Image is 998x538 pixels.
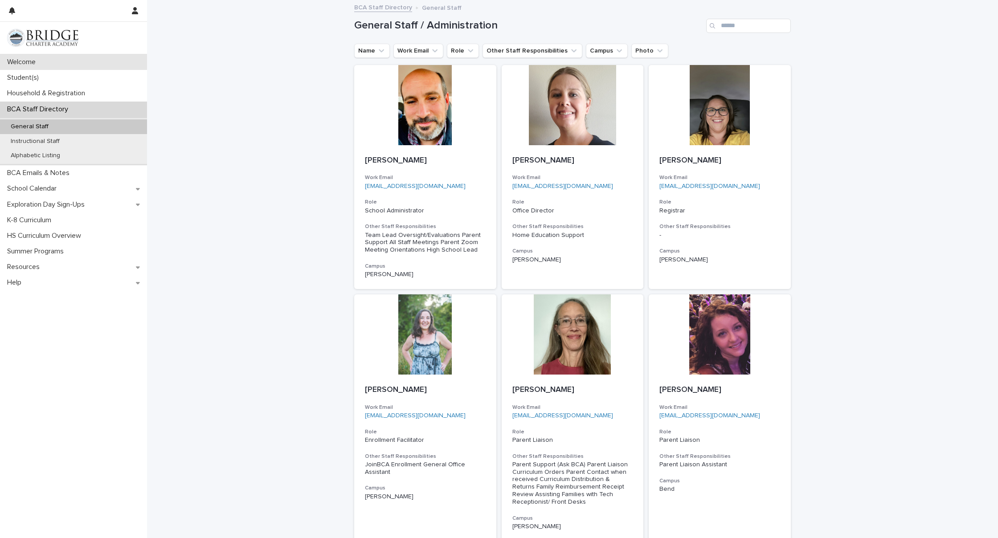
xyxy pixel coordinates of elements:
div: Home Education Support [512,232,633,239]
p: Enrollment Facilitator [365,436,486,444]
h3: Work Email [659,404,780,411]
p: [PERSON_NAME] [512,385,633,395]
h3: Other Staff Responsibilities [512,453,633,460]
div: Team Lead Oversight/Evaluations Parent Support All Staff Meetings Parent Zoom Meeting Orientation... [365,232,486,254]
h3: Work Email [659,174,780,181]
a: [EMAIL_ADDRESS][DOMAIN_NAME] [659,183,760,189]
p: [PERSON_NAME] [512,156,633,166]
p: Parent Liaison [512,436,633,444]
h3: Role [365,428,486,436]
p: Household & Registration [4,89,92,98]
h3: Other Staff Responsibilities [659,223,780,230]
h3: Campus [659,477,780,485]
a: [PERSON_NAME]Work Email[EMAIL_ADDRESS][DOMAIN_NAME]RoleSchool AdministratorOther Staff Responsibi... [354,65,496,289]
p: Alphabetic Listing [4,152,67,159]
p: Registrar [659,207,780,215]
p: Office Director [512,207,633,215]
h3: Other Staff Responsibilities [365,453,486,460]
p: [PERSON_NAME] [365,385,486,395]
img: V1C1m3IdTEidaUdm9Hs0 [7,29,78,47]
h3: Role [512,199,633,206]
p: Welcome [4,58,43,66]
p: BCA Emails & Notes [4,169,77,177]
a: [EMAIL_ADDRESS][DOMAIN_NAME] [512,412,613,419]
button: Photo [631,44,668,58]
div: - [659,232,780,239]
h3: Role [365,199,486,206]
p: School Calendar [4,184,64,193]
h3: Role [659,428,780,436]
p: Bend [659,485,780,493]
button: Campus [586,44,628,58]
p: Resources [4,263,47,271]
a: [EMAIL_ADDRESS][DOMAIN_NAME] [365,412,466,419]
h3: Work Email [365,174,486,181]
button: Name [354,44,390,58]
p: [PERSON_NAME] [659,385,780,395]
button: Role [447,44,479,58]
p: [PERSON_NAME] [659,256,780,264]
h3: Role [659,199,780,206]
a: [EMAIL_ADDRESS][DOMAIN_NAME] [659,412,760,419]
h3: Work Email [512,174,633,181]
h3: Campus [512,248,633,255]
button: Other Staff Responsibilities [483,44,582,58]
p: [PERSON_NAME] [365,493,486,501]
a: BCA Staff Directory [354,2,412,12]
p: [PERSON_NAME] [365,156,486,166]
h3: Other Staff Responsibilities [659,453,780,460]
h3: Other Staff Responsibilities [365,223,486,230]
button: Work Email [393,44,443,58]
p: [PERSON_NAME] [512,523,633,530]
h3: Work Email [365,404,486,411]
a: [EMAIL_ADDRESS][DOMAIN_NAME] [365,183,466,189]
a: [PERSON_NAME]Work Email[EMAIL_ADDRESS][DOMAIN_NAME]RoleRegistrarOther Staff Responsibilities-Camp... [649,65,791,289]
p: BCA Staff Directory [4,105,75,114]
p: K-8 Curriculum [4,216,58,224]
a: [PERSON_NAME]Work Email[EMAIL_ADDRESS][DOMAIN_NAME]RoleOffice DirectorOther Staff Responsibilitie... [502,65,644,289]
p: [PERSON_NAME] [365,271,486,278]
p: Student(s) [4,73,46,82]
h3: Campus [659,248,780,255]
input: Search [706,19,791,33]
div: Parent Support (Ask BCA) Parent Liaison Curriculum Orders Parent Contact when received Curriculum... [512,461,633,506]
h3: Campus [512,515,633,522]
h3: Work Email [512,404,633,411]
h3: Campus [365,263,486,270]
p: [PERSON_NAME] [659,156,780,166]
p: [PERSON_NAME] [512,256,633,264]
p: HS Curriculum Overview [4,232,88,240]
h3: Campus [365,485,486,492]
p: General Staff [422,2,462,12]
div: Parent Liaison Assistant [659,461,780,469]
p: Parent Liaison [659,436,780,444]
a: [EMAIL_ADDRESS][DOMAIN_NAME] [512,183,613,189]
p: Summer Programs [4,247,71,256]
p: Exploration Day Sign-Ups [4,200,92,209]
p: Help [4,278,29,287]
h3: Other Staff Responsibilities [512,223,633,230]
p: School Administrator [365,207,486,215]
p: Instructional Staff [4,138,67,145]
h3: Role [512,428,633,436]
p: General Staff [4,123,56,130]
h1: General Staff / Administration [354,19,703,32]
div: JoinBCA Enrollment General Office Assistant [365,461,486,476]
